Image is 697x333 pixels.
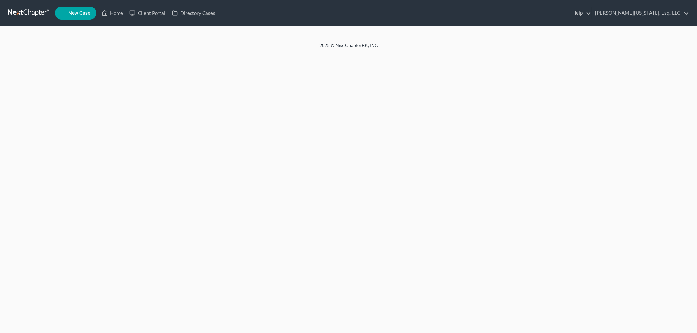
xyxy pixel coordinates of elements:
[569,7,591,19] a: Help
[592,7,689,19] a: [PERSON_NAME][US_STATE], Esq., LLC
[162,42,535,54] div: 2025 © NextChapterBK, INC
[98,7,126,19] a: Home
[126,7,169,19] a: Client Portal
[55,7,96,20] new-legal-case-button: New Case
[169,7,219,19] a: Directory Cases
